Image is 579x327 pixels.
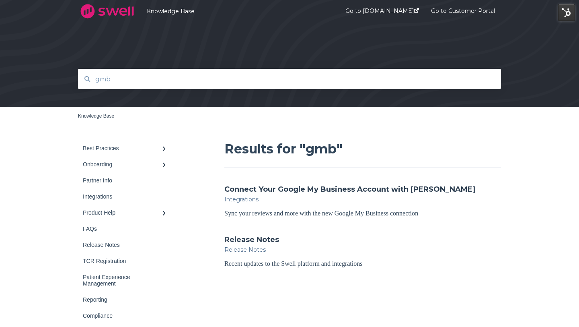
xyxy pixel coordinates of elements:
[224,259,501,269] div: Recent updates to the Swell platform and integrations
[224,140,501,168] h1: Results for "gmb"
[78,156,175,172] a: Onboarding
[83,161,162,168] div: Onboarding
[83,193,162,200] div: Integrations
[78,140,175,156] a: Best Practices
[78,172,175,188] a: Partner Info
[558,4,575,21] img: HubSpot Tools Menu Toggle
[83,274,162,287] div: Patient Experience Management
[83,145,162,151] div: Best Practices
[83,258,162,264] div: TCR Registration
[78,205,175,221] a: Product Help
[83,209,162,216] div: Product Help
[224,246,266,253] span: Release Notes
[78,237,175,253] a: Release Notes
[83,177,162,184] div: Partner Info
[83,242,162,248] div: Release Notes
[78,269,175,292] a: Patient Experience Management
[78,308,175,324] a: Compliance
[78,188,175,205] a: Integrations
[224,234,279,245] a: Release Notes
[83,226,162,232] div: FAQs
[224,208,501,219] div: Sync your reviews and more with the new Google My Business connection
[78,292,175,308] a: Reporting
[83,313,162,319] div: Compliance
[147,8,321,15] a: Knowledge Base
[78,221,175,237] a: FAQs
[90,70,489,88] input: Search for answers
[224,184,475,195] a: Connect Your Google My Business Account with [PERSON_NAME]
[224,196,259,203] span: Integrations
[78,113,114,119] a: Knowledge Base
[78,1,136,21] img: company logo
[83,296,162,303] div: Reporting
[78,253,175,269] a: TCR Registration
